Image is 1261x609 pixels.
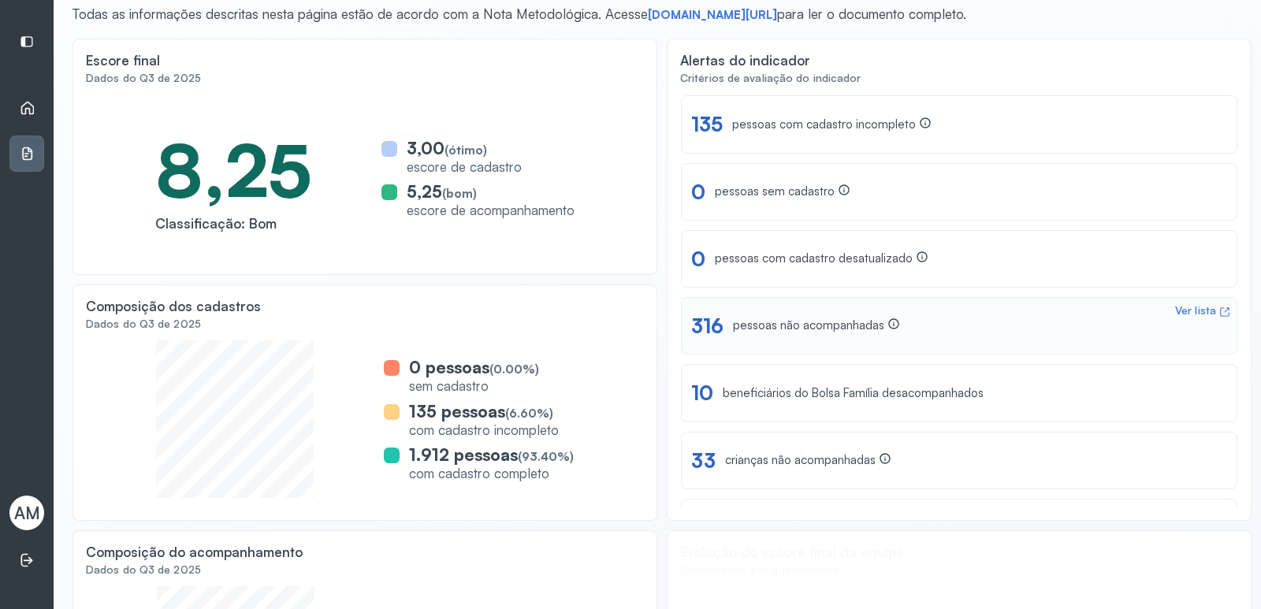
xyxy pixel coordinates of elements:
[14,503,40,523] span: AM
[409,401,559,421] div: 135 pessoas
[680,72,1238,85] div: Critérios de avaliação do indicador
[715,251,928,267] div: pessoas com cadastro desatualizado
[648,7,777,23] a: [DOMAIN_NAME][URL]
[407,158,522,175] div: escore de cadastro
[407,138,522,158] div: 3,00
[691,448,716,473] div: 33
[733,317,900,334] div: pessoas não acompanhadas
[86,298,261,314] div: Composição dos cadastros
[725,452,891,469] div: crianças não acompanhadas
[445,143,487,158] span: (ótimo)
[409,377,539,394] div: sem cadastro
[732,117,932,133] div: pessoas com cadastro incompleto
[86,52,160,69] div: Escore final
[691,314,723,338] div: 316
[86,317,644,331] div: Dados do Q3 de 2025
[86,72,644,85] div: Dados do Q3 de 2025
[715,184,850,200] div: pessoas sem cadastro
[691,247,705,271] div: 0
[1175,304,1216,317] div: Ver lista
[73,6,966,22] span: Todas as informações descritas nesta página estão de acordo com a Nota Metodológica. Acesse para ...
[518,449,574,464] span: (93.40%)
[691,381,713,405] div: 10
[723,386,984,401] div: beneficiários do Bolsa Família desacompanhados
[409,357,539,377] div: 0 pessoas
[155,215,312,232] div: Classificação: Bom
[407,181,575,202] div: 5,25
[409,465,574,481] div: com cadastro completo
[86,544,303,560] div: Composição do acompanhamento
[691,112,723,136] div: 135
[442,186,477,201] span: (bom)
[409,421,559,438] div: com cadastro incompleto
[409,444,574,465] div: 1.912 pessoas
[691,180,705,204] div: 0
[489,362,539,377] span: (0.00%)
[155,124,312,215] div: 8,25
[505,406,553,421] span: (6.60%)
[86,563,644,577] div: Dados do Q3 de 2025
[680,52,810,69] div: Alertas do indicador
[407,202,575,218] div: escore de acompanhamento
